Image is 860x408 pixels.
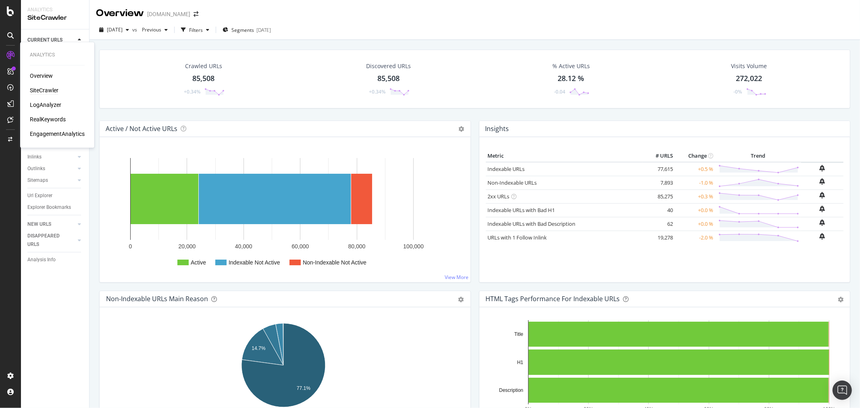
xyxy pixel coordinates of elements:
th: # URLS [643,150,675,162]
td: +0.0 % [675,217,715,231]
th: Trend [715,150,801,162]
div: Discovered URLs [366,62,411,70]
button: Segments[DATE] [219,23,274,36]
td: +0.0 % [675,203,715,217]
div: NEW URLS [27,220,51,229]
td: +0.5 % [675,162,715,176]
div: Outlinks [27,164,45,173]
a: Explorer Bookmarks [27,203,83,212]
text: Indexable Not Active [229,259,280,266]
a: Overview [30,72,53,80]
span: vs [132,26,139,33]
div: [DOMAIN_NAME] [147,10,190,18]
div: % Active URLs [552,62,590,70]
div: +0.34% [369,88,385,95]
div: gear [458,297,464,302]
div: bell-plus [820,178,825,185]
div: Non-Indexable URLs Main Reason [106,295,208,303]
div: DISAPPEARED URLS [27,232,68,249]
div: bell-plus [820,219,825,226]
text: 60,000 [292,243,309,250]
button: [DATE] [96,23,132,36]
i: Options [459,126,464,132]
h4: Active / Not Active URLs [106,123,177,134]
td: 77,615 [643,162,675,176]
text: Active [191,259,206,266]
td: -1.0 % [675,176,715,189]
div: arrow-right-arrow-left [194,11,198,17]
div: +0.34% [184,88,200,95]
a: EngagementAnalytics [30,130,85,138]
a: Indexable URLs with Bad Description [488,220,576,227]
span: Segments [231,27,254,33]
td: 7,893 [643,176,675,189]
a: 2xx URLs [488,193,510,200]
div: bell-plus [820,233,825,239]
div: Explorer Bookmarks [27,203,71,212]
text: 80,000 [348,243,366,250]
svg: A chart. [106,150,460,276]
div: Crawled URLs [185,62,222,70]
td: 19,278 [643,231,675,244]
td: -2.0 % [675,231,715,244]
a: View More [445,274,469,281]
div: gear [838,297,843,302]
a: RealKeywords [30,116,66,124]
a: Url Explorer [27,192,83,200]
div: Analysis Info [27,256,56,264]
div: SiteCrawler [27,13,83,23]
a: DISAPPEARED URLS [27,232,75,249]
a: CURRENT URLS [27,36,75,44]
h4: Insights [485,123,509,134]
div: 28.12 % [558,73,584,84]
td: 85,275 [643,189,675,203]
div: Analytics [27,6,83,13]
text: 0 [129,243,132,250]
div: HTML Tags Performance for Indexable URLs [486,295,620,303]
div: Analytics [30,52,85,58]
a: Indexable URLs with Bad H1 [488,206,555,214]
text: 40,000 [235,243,252,250]
a: Inlinks [27,153,75,161]
div: bell-plus [820,165,825,171]
a: LogAnalyzer [30,101,61,109]
div: Url Explorer [27,192,52,200]
text: Title [514,331,523,337]
text: 14.7% [252,346,265,351]
th: Metric [486,150,643,162]
a: Sitemaps [27,176,75,185]
td: 40 [643,203,675,217]
div: Visits Volume [731,62,767,70]
div: 85,508 [192,73,214,84]
text: Description [499,387,523,393]
a: Non-Indexable URLs [488,179,537,186]
a: NEW URLS [27,220,75,229]
div: Overview [96,6,144,20]
div: 272,022 [736,73,762,84]
div: Sitemaps [27,176,48,185]
div: Inlinks [27,153,42,161]
a: Indexable URLs [488,165,525,173]
text: Non-Indexable Not Active [303,259,366,266]
th: Change [675,150,715,162]
div: [DATE] [256,27,271,33]
div: Open Intercom Messenger [833,381,852,400]
div: CURRENT URLS [27,36,62,44]
a: Analysis Info [27,256,83,264]
td: 62 [643,217,675,231]
text: 100,000 [403,243,424,250]
a: SiteCrawler [30,87,58,95]
a: URLs with 1 Follow Inlink [488,234,547,241]
div: -0% [734,88,742,95]
a: Outlinks [27,164,75,173]
text: 77.1% [297,385,310,391]
div: bell-plus [820,206,825,212]
text: H1 [517,360,523,365]
div: Filters [189,27,203,33]
text: 20,000 [178,243,196,250]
